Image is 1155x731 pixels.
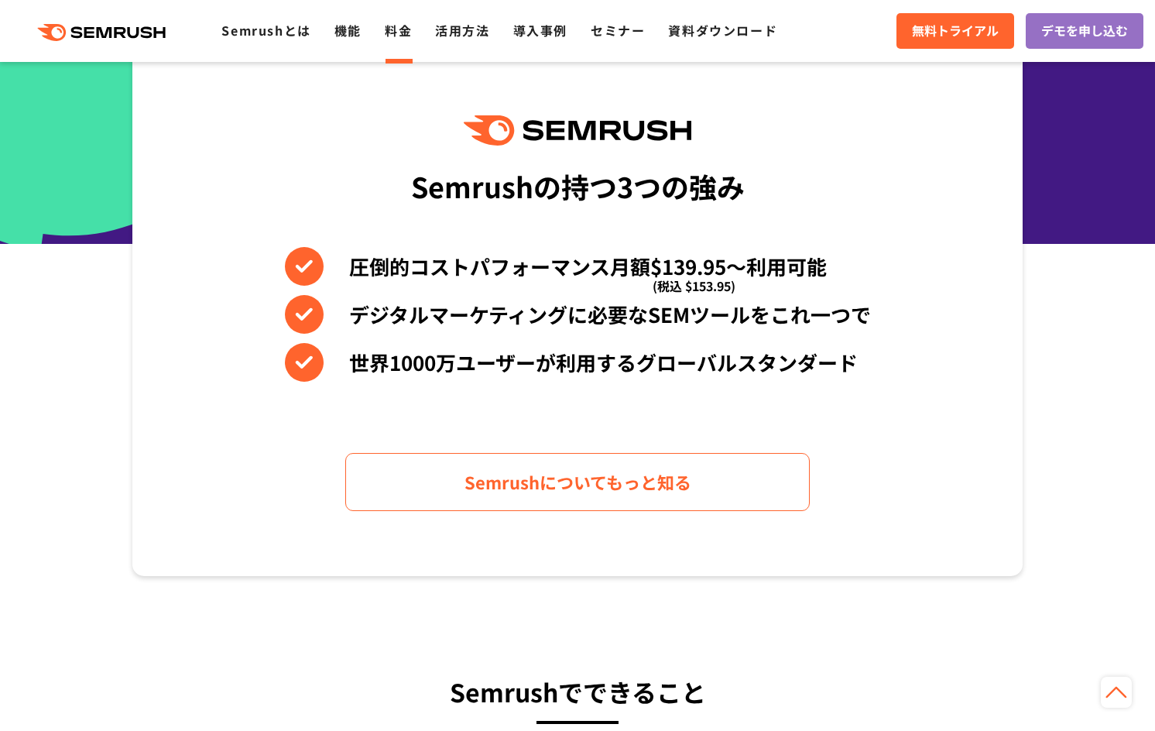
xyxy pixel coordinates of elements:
span: (税込 $153.95) [653,266,735,305]
a: 活用方法 [435,21,489,39]
li: 世界1000万ユーザーが利用するグローバルスタンダード [285,343,871,382]
span: デモを申し込む [1041,21,1128,41]
a: 機能 [334,21,362,39]
a: 導入事例 [513,21,567,39]
h3: Semrushでできること [132,671,1023,712]
img: Semrush [464,115,691,146]
li: デジタルマーケティングに必要なSEMツールをこれ一つで [285,295,871,334]
a: セミナー [591,21,645,39]
a: 資料ダウンロード [668,21,777,39]
a: Semrushとは [221,21,310,39]
a: デモを申し込む [1026,13,1143,49]
span: 無料トライアル [912,21,999,41]
a: Semrushについてもっと知る [345,453,810,511]
a: 無料トライアル [896,13,1014,49]
div: Semrushの持つ3つの強み [411,157,745,214]
a: 料金 [385,21,412,39]
span: Semrushについてもっと知る [464,468,691,496]
li: 圧倒的コストパフォーマンス月額$139.95〜利用可能 [285,247,871,286]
